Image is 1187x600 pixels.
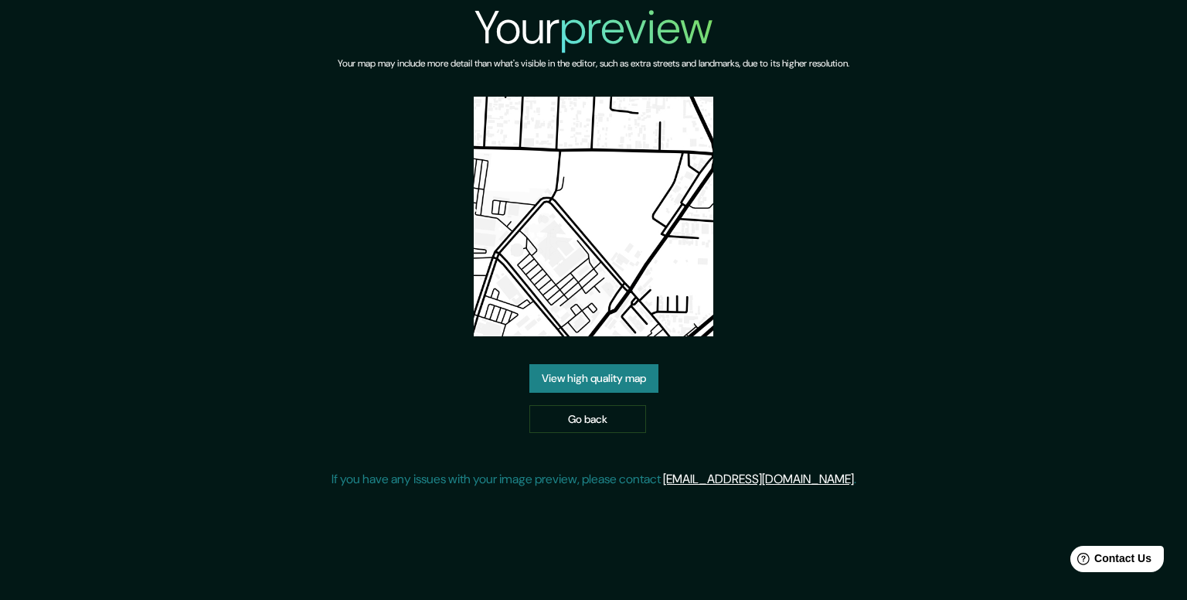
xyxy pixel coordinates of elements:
a: Go back [529,405,646,434]
a: View high quality map [529,364,658,393]
h6: Your map may include more detail than what's visible in the editor, such as extra streets and lan... [338,56,849,72]
iframe: Help widget launcher [1049,540,1170,583]
p: If you have any issues with your image preview, please contact . [332,470,856,489]
img: created-map-preview [474,97,713,336]
a: [EMAIL_ADDRESS][DOMAIN_NAME] [663,471,854,487]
